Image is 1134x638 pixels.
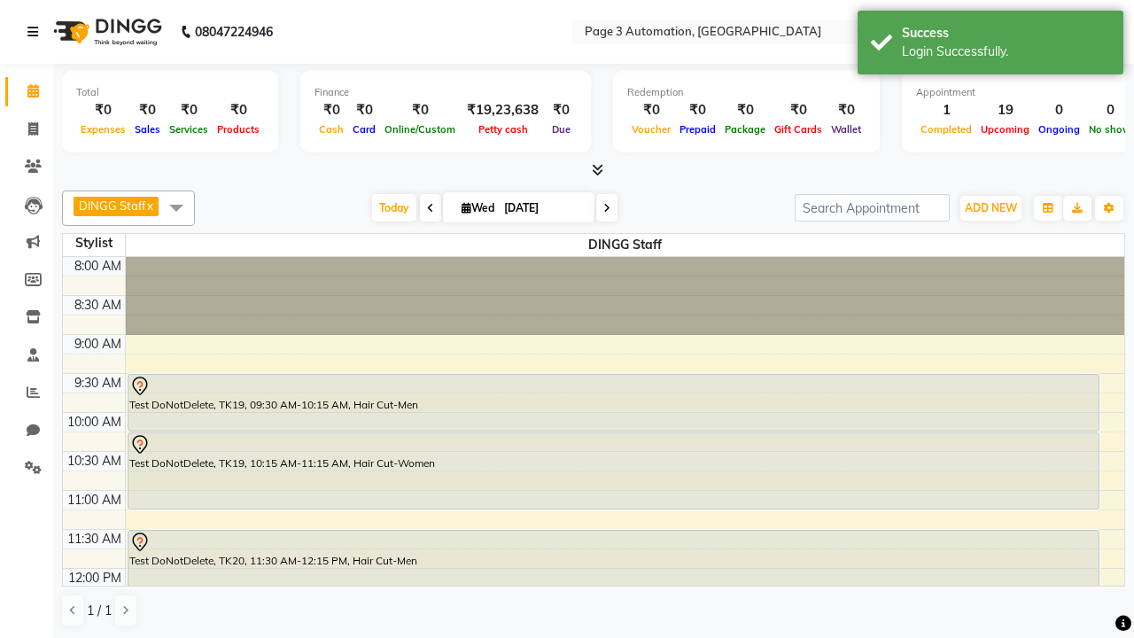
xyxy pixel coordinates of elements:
[976,100,1034,121] div: 19
[380,123,460,136] span: Online/Custom
[795,194,950,222] input: Search Appointment
[76,85,264,100] div: Total
[65,569,125,587] div: 12:00 PM
[1034,100,1084,121] div: 0
[315,85,577,100] div: Finance
[64,530,125,549] div: 11:30 AM
[165,100,213,121] div: ₹0
[965,201,1017,214] span: ADD NEW
[63,234,125,253] div: Stylist
[64,491,125,510] div: 11:00 AM
[675,100,720,121] div: ₹0
[71,296,125,315] div: 8:30 AM
[675,123,720,136] span: Prepaid
[720,123,770,136] span: Package
[213,123,264,136] span: Products
[627,100,675,121] div: ₹0
[45,7,167,57] img: logo
[128,375,1099,431] div: Test DoNotDelete, TK19, 09:30 AM-10:15 AM, Hair Cut-Men
[145,198,153,213] a: x
[87,602,112,620] span: 1 / 1
[902,24,1110,43] div: Success
[64,452,125,471] div: 10:30 AM
[720,100,770,121] div: ₹0
[902,43,1110,61] div: Login Successfully.
[126,234,1125,256] span: DINGG Staff
[348,100,380,121] div: ₹0
[916,100,976,121] div: 1
[213,100,264,121] div: ₹0
[960,196,1021,221] button: ADD NEW
[460,100,546,121] div: ₹19,23,638
[770,123,827,136] span: Gift Cards
[457,201,499,214] span: Wed
[130,123,165,136] span: Sales
[627,85,866,100] div: Redemption
[130,100,165,121] div: ₹0
[195,7,273,57] b: 08047224946
[770,100,827,121] div: ₹0
[1034,123,1084,136] span: Ongoing
[128,531,1099,587] div: Test DoNotDelete, TK20, 11:30 AM-12:15 PM, Hair Cut-Men
[71,335,125,354] div: 9:00 AM
[548,123,575,136] span: Due
[546,100,577,121] div: ₹0
[916,123,976,136] span: Completed
[76,123,130,136] span: Expenses
[627,123,675,136] span: Voucher
[474,123,532,136] span: Petty cash
[315,100,348,121] div: ₹0
[380,100,460,121] div: ₹0
[79,198,145,213] span: DINGG Staff
[128,433,1099,509] div: Test DoNotDelete, TK19, 10:15 AM-11:15 AM, Hair Cut-Women
[64,413,125,432] div: 10:00 AM
[976,123,1034,136] span: Upcoming
[315,123,348,136] span: Cash
[71,257,125,276] div: 8:00 AM
[827,123,866,136] span: Wallet
[71,374,125,393] div: 9:30 AM
[348,123,380,136] span: Card
[499,195,587,222] input: 2025-10-01
[372,194,416,222] span: Today
[165,123,213,136] span: Services
[76,100,130,121] div: ₹0
[827,100,866,121] div: ₹0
